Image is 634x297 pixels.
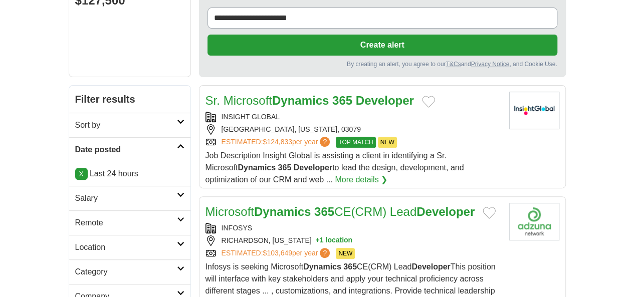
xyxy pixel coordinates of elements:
strong: 365 [343,262,357,271]
button: Create alert [207,35,557,56]
strong: 365 [278,163,291,172]
h2: Sort by [75,119,177,131]
a: Sr. MicrosoftDynamics 365 Developer [205,94,414,107]
img: Insight Global logo [509,92,559,129]
button: Add to favorite jobs [422,96,435,108]
div: INFOSYS [205,223,501,233]
a: More details ❯ [335,174,387,186]
strong: Dynamics [272,94,329,107]
a: Sort by [69,113,190,137]
span: + [315,235,319,246]
a: Salary [69,186,190,210]
h2: Salary [75,192,177,204]
span: $124,833 [263,138,292,146]
h2: Filter results [69,86,190,113]
div: By creating an alert, you agree to our and , and Cookie Use. [207,60,557,69]
span: NEW [336,248,355,259]
strong: Developer [294,163,332,172]
strong: Dynamics [303,262,341,271]
h2: Date posted [75,144,177,156]
span: $103,649 [263,249,292,257]
span: Job Description Insight Global is assisting a client in identifying a Sr. Microsoft to lead the d... [205,151,464,184]
a: T&Cs [446,61,461,68]
div: RICHARDSON, [US_STATE] [205,235,501,246]
a: Privacy Notice [471,61,509,68]
span: NEW [378,137,397,148]
a: INSIGHT GLOBAL [222,113,280,121]
a: ESTIMATED:$103,649per year? [222,248,332,259]
strong: 365 [332,94,352,107]
a: MicrosoftDynamics 365CE(CRM) LeadDeveloper [205,205,475,218]
a: Remote [69,210,190,235]
a: X [75,168,88,180]
a: Location [69,235,190,259]
strong: Developer [416,205,475,218]
strong: Dynamics [254,205,311,218]
span: TOP MATCH [336,137,375,148]
a: ESTIMATED:$124,833per year? [222,137,332,148]
button: Add to favorite jobs [483,207,496,219]
button: +1 location [315,235,352,246]
strong: Developer [411,262,450,271]
strong: Dynamics [238,163,276,172]
h2: Location [75,241,177,253]
span: ? [320,137,330,147]
img: Company logo [509,203,559,240]
strong: 365 [314,205,334,218]
p: Last 24 hours [75,168,184,180]
h2: Category [75,266,177,278]
strong: Developer [356,94,414,107]
div: [GEOGRAPHIC_DATA], [US_STATE], 03079 [205,124,501,135]
a: Date posted [69,137,190,162]
a: Category [69,259,190,284]
span: ? [320,248,330,258]
h2: Remote [75,217,177,229]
